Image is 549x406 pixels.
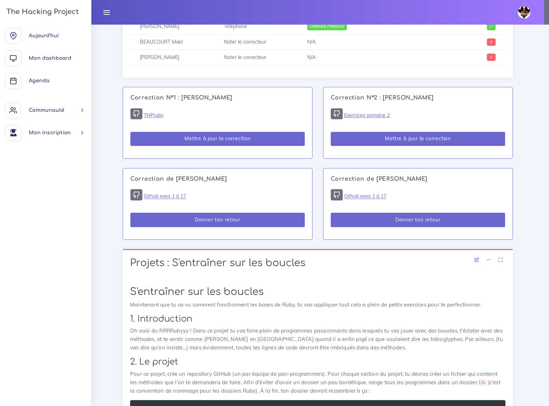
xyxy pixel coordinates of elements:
h1: S'entraîner sur les boucles [130,286,505,298]
h2: 1. Introduction [130,314,505,324]
h1: Projets : S'entraîner sur les boucles [130,257,505,269]
span: Corrigé présent [307,23,347,30]
button: Mettre à jour la correction [130,132,305,146]
td: BEAUCOURT Mael [130,34,214,50]
a: Github exos 1 à 17 [144,193,186,200]
td: N/A [297,50,434,65]
button: Donner ton retour [331,213,505,227]
h4: Correction N°2 : [PERSON_NAME] [331,95,505,101]
h4: Correction de [PERSON_NAME] [130,176,305,182]
img: avatar [518,6,530,19]
code: lib [477,379,488,386]
td: Téléphone [214,19,297,34]
span: Aujourd'hui [29,33,59,38]
td: [PERSON_NAME] [130,50,214,65]
p: Oh ouiii du RRRRubyyy ! Dans ce projet tu vas faire plein de programmes passionnants dans lesquel... [130,327,505,352]
td: Noter le correcteur [214,34,297,50]
td: N/A [297,34,434,50]
h2: 2. Le projet [130,357,505,367]
p: Pour ce projet, crée un repository GitHub (un par équipe de pair-programmers). Pour chaque sectio... [130,370,505,395]
a: Exercices semaine 2 [344,112,390,118]
h4: Correction N°1 : [PERSON_NAME] [130,95,305,101]
h3: The Hacking Project [4,8,79,16]
span: Mon dashboard [29,56,71,61]
button: Donner ton retour [130,213,305,227]
a: Github exos 1 à 17 [344,193,386,200]
button: Mettre à jour la correction [331,132,505,146]
td: Noter le correcteur [214,50,297,65]
td: [PERSON_NAME] [130,19,214,34]
span: Mon inscription [29,130,71,135]
span: Agenda [29,78,49,83]
h4: Correction de [PERSON_NAME] [331,176,505,182]
p: Maintenant que tu as vu comment fonctionnent les bases de Ruby, tu vas appliquer tout cela a plei... [130,301,505,309]
a: THPruby [144,112,163,118]
span: Communauté [29,108,64,113]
